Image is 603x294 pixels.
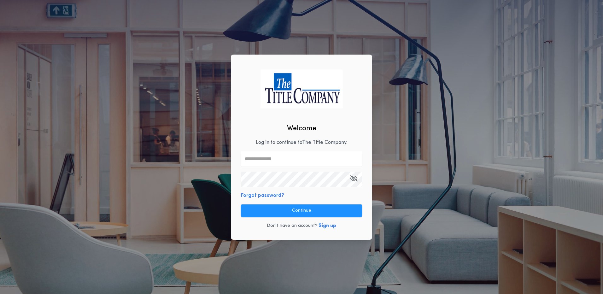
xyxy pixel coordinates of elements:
button: Forgot password? [241,192,284,199]
button: Continue [241,204,362,217]
button: Sign up [319,222,336,230]
p: Don't have an account? [267,223,317,229]
img: logo [260,69,343,108]
h2: Welcome [287,123,316,134]
p: Log in to continue to The Title Company . [256,139,348,146]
